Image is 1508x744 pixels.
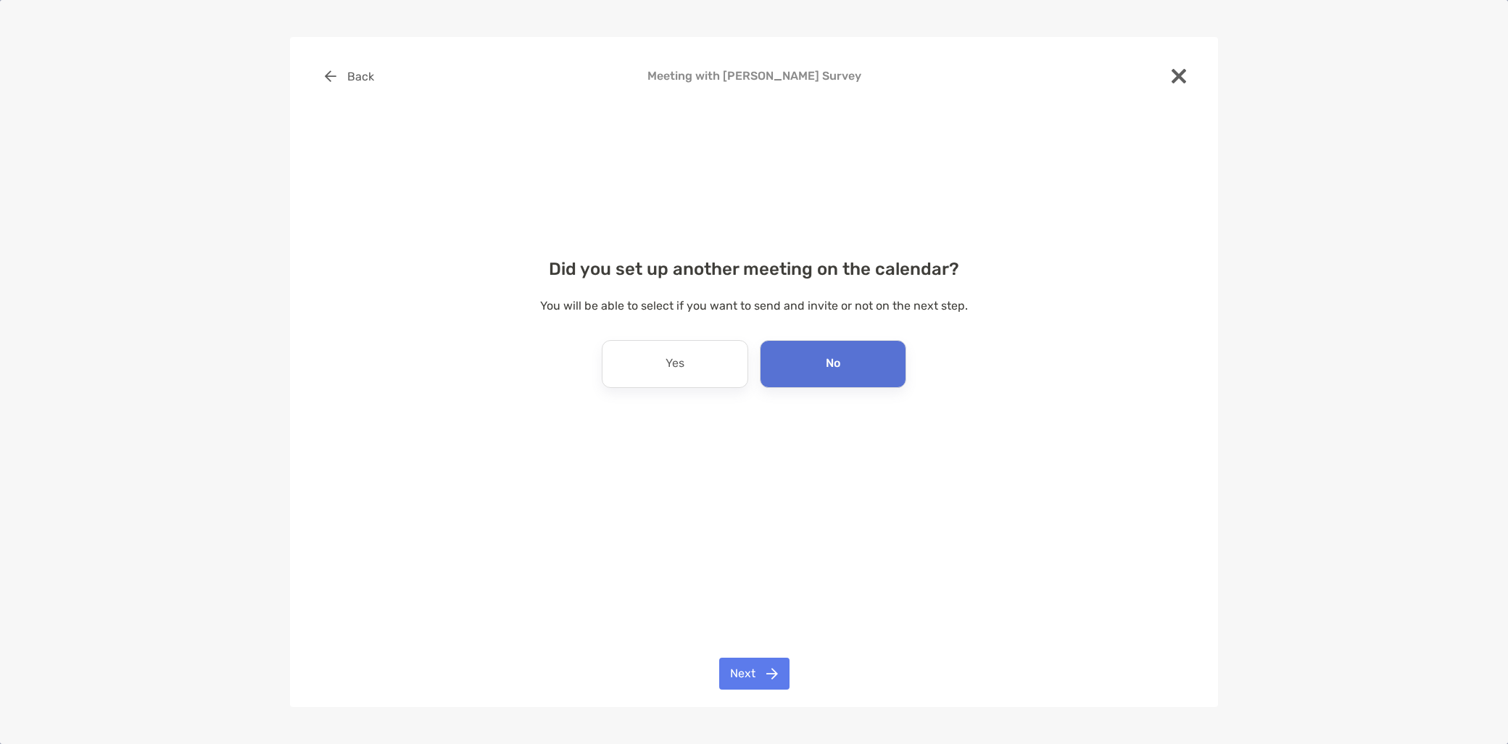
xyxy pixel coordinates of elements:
[313,297,1195,315] p: You will be able to select if you want to send and invite or not on the next step.
[826,352,840,376] p: No
[766,668,778,679] img: button icon
[1172,69,1186,83] img: close modal
[313,69,1195,83] h4: Meeting with [PERSON_NAME] Survey
[313,259,1195,279] h4: Did you set up another meeting on the calendar?
[325,70,336,82] img: button icon
[719,658,790,690] button: Next
[666,352,684,376] p: Yes
[313,60,385,92] button: Back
